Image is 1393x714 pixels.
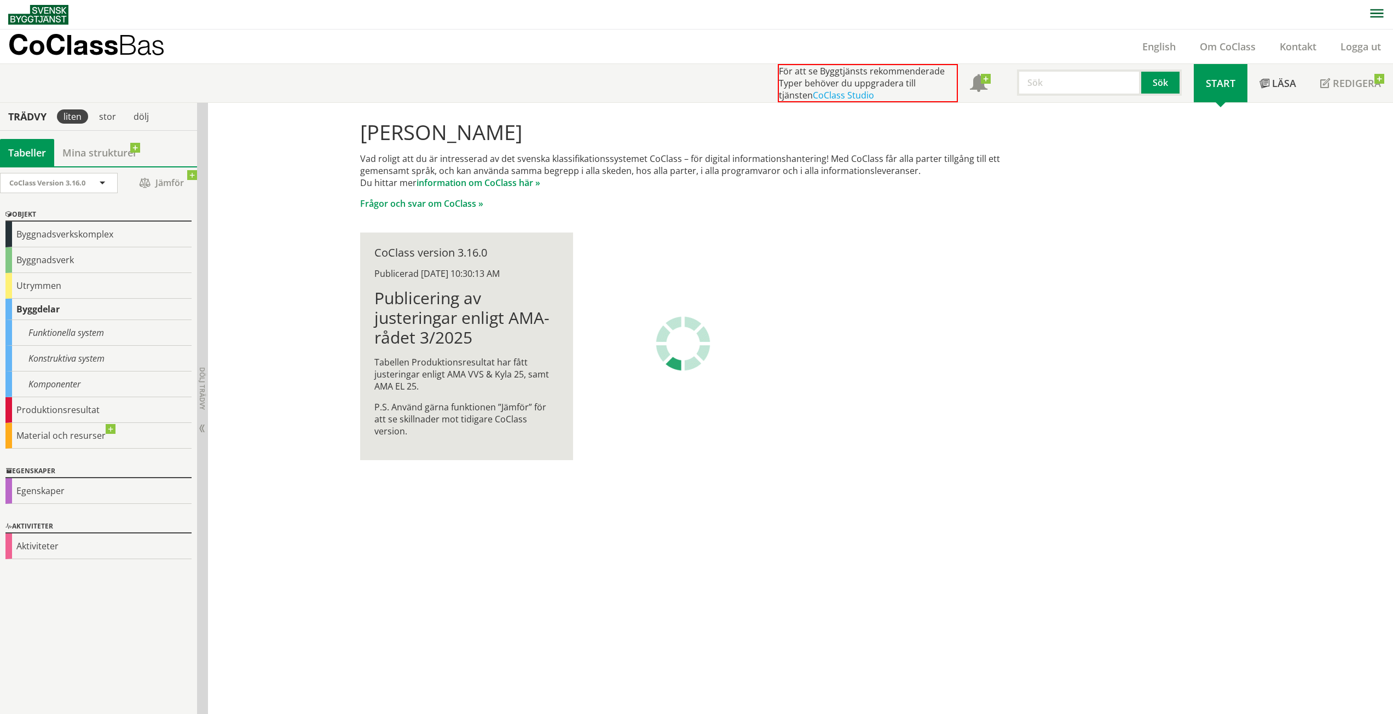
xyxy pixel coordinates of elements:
[8,38,165,51] p: CoClass
[1247,64,1308,102] a: Läsa
[2,111,53,123] div: Trädvy
[1194,64,1247,102] a: Start
[5,273,192,299] div: Utrymmen
[5,520,192,533] div: Aktiviteter
[1188,40,1268,53] a: Om CoClass
[813,89,874,101] a: CoClass Studio
[5,320,192,346] div: Funktionella system
[127,109,155,124] div: dölj
[129,173,194,193] span: Jämför
[1017,69,1141,96] input: Sök
[1268,40,1328,53] a: Kontakt
[5,208,192,222] div: Objekt
[360,153,1033,189] p: Vad roligt att du är intresserad av det svenska klassifikationssystemet CoClass – för digital inf...
[5,371,192,397] div: Komponenter
[5,478,192,504] div: Egenskaper
[778,64,958,102] div: För att se Byggtjänsts rekommenderade Typer behöver du uppgradera till tjänsten
[198,367,207,410] span: Dölj trädvy
[5,222,192,247] div: Byggnadsverkskomplex
[970,76,987,93] span: Notifikationer
[5,247,192,273] div: Byggnadsverk
[1272,77,1296,90] span: Läsa
[54,139,146,166] a: Mina strukturer
[656,316,710,371] img: Laddar
[374,401,559,437] p: P.S. Använd gärna funktionen ”Jämför” för att se skillnader mot tidigare CoClass version.
[1206,77,1235,90] span: Start
[1328,40,1393,53] a: Logga ut
[9,178,85,188] span: CoClass Version 3.16.0
[5,299,192,320] div: Byggdelar
[374,268,559,280] div: Publicerad [DATE] 10:30:13 AM
[1141,69,1182,96] button: Sök
[57,109,88,124] div: liten
[8,30,188,63] a: CoClassBas
[1333,77,1381,90] span: Redigera
[374,288,559,347] h1: Publicering av justeringar enligt AMA-rådet 3/2025
[5,465,192,478] div: Egenskaper
[417,177,540,189] a: information om CoClass här »
[8,5,68,25] img: Svensk Byggtjänst
[374,247,559,259] div: CoClass version 3.16.0
[360,120,1033,144] h1: [PERSON_NAME]
[118,28,165,61] span: Bas
[374,356,559,392] p: Tabellen Produktionsresultat har fått justeringar enligt AMA VVS & Kyla 25, samt AMA EL 25.
[93,109,123,124] div: stor
[5,397,192,423] div: Produktionsresultat
[5,533,192,559] div: Aktiviteter
[5,423,192,449] div: Material och resurser
[5,346,192,371] div: Konstruktiva system
[1308,64,1393,102] a: Redigera
[1130,40,1188,53] a: English
[360,198,483,210] a: Frågor och svar om CoClass »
